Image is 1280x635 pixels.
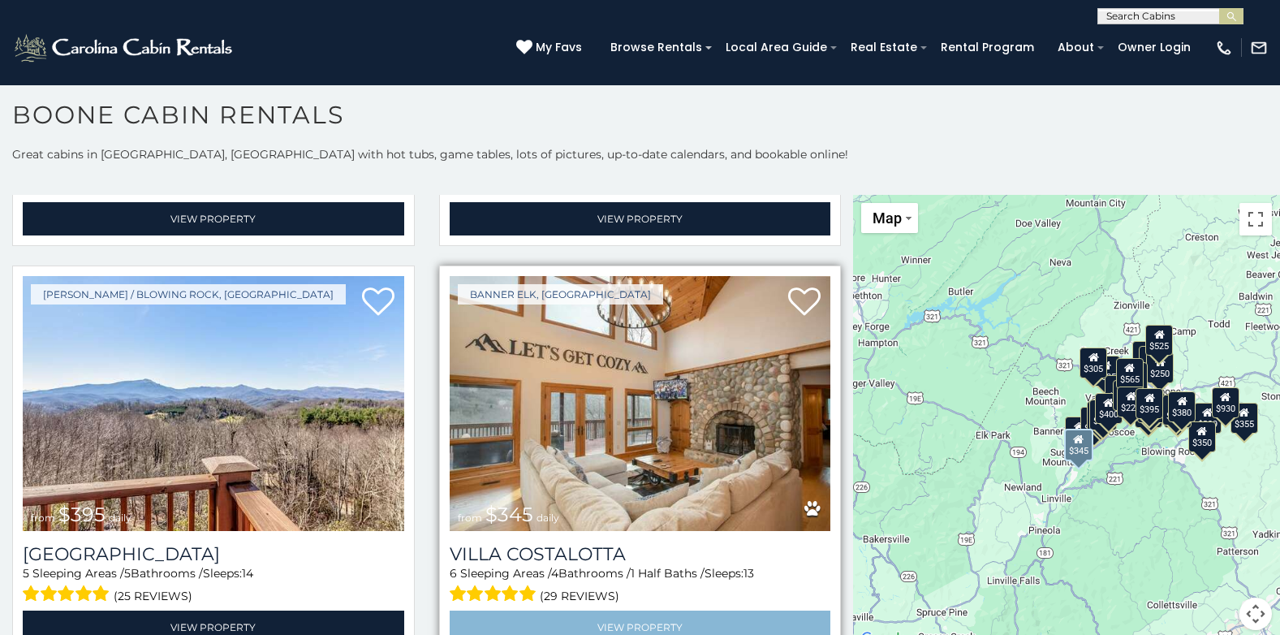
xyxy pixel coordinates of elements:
[718,35,835,60] a: Local Area Guide
[536,39,582,56] span: My Favs
[1146,325,1174,356] div: $525
[23,566,29,581] span: 5
[1105,375,1132,406] div: $410
[31,512,55,524] span: from
[23,565,404,607] div: Sleeping Areas / Bathrooms / Sleeps:
[1087,401,1114,432] div: $400
[1080,348,1108,378] div: $305
[458,512,482,524] span: from
[1188,421,1216,452] div: $350
[362,286,394,320] a: Add to favorites
[1215,39,1233,57] img: phone-regular-white.png
[1147,352,1174,383] div: $250
[516,39,586,57] a: My Favs
[1239,598,1272,630] button: Map camera controls
[1212,387,1239,418] div: $930
[1116,358,1144,389] div: $565
[1064,429,1093,461] div: $345
[31,284,346,305] a: [PERSON_NAME] / Blowing Rock, [GEOGRAPHIC_DATA]
[458,284,663,305] a: Banner Elk, [GEOGRAPHIC_DATA]
[23,202,404,235] a: View Property
[109,512,131,524] span: daily
[540,585,619,607] span: (29 reviews)
[450,543,831,565] a: Villa Costalotta
[743,566,754,581] span: 13
[242,566,253,581] span: 14
[450,565,831,607] div: Sleeping Areas / Bathrooms / Sleeps:
[1139,346,1166,377] div: $255
[58,503,106,526] span: $395
[450,276,831,532] a: Villa Costalotta from $345 daily
[23,276,404,532] a: Stone Ridge Lodge from $395 daily
[1080,407,1108,438] div: $330
[1118,387,1145,417] div: $225
[450,566,457,581] span: 6
[1066,417,1093,447] div: $375
[1136,388,1163,419] div: $395
[450,202,831,235] a: View Property
[1113,380,1140,411] div: $451
[23,543,404,565] h3: Stone Ridge Lodge
[1090,400,1118,430] div: $325
[1168,391,1196,422] div: $380
[485,503,533,526] span: $345
[1194,403,1222,434] div: $299
[1095,393,1123,424] div: $400
[124,566,131,581] span: 5
[843,35,925,60] a: Real Estate
[114,585,192,607] span: (25 reviews)
[1230,403,1258,434] div: $355
[1110,35,1199,60] a: Owner Login
[1250,39,1268,57] img: mail-regular-white.png
[23,276,404,532] img: Stone Ridge Lodge
[1132,341,1160,372] div: $320
[631,566,705,581] span: 1 Half Baths /
[1239,203,1272,235] button: Toggle fullscreen view
[12,32,237,64] img: White-1-2.png
[23,543,404,565] a: [GEOGRAPHIC_DATA]
[602,35,710,60] a: Browse Rentals
[1049,35,1102,60] a: About
[933,35,1042,60] a: Rental Program
[551,566,558,581] span: 4
[450,276,831,532] img: Villa Costalotta
[873,210,902,227] span: Map
[537,512,559,524] span: daily
[788,286,821,320] a: Add to favorites
[861,203,918,233] button: Change map style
